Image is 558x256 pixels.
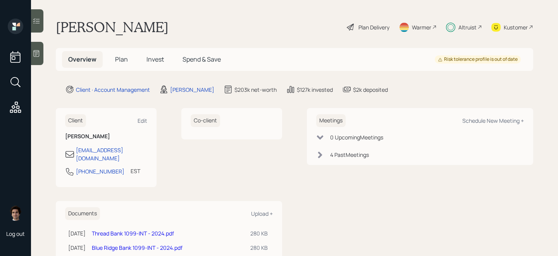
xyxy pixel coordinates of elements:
h6: [PERSON_NAME] [65,133,147,140]
div: Risk tolerance profile is out of date [438,56,518,63]
div: 280 KB [250,244,270,252]
div: $127k invested [297,86,333,94]
div: EST [131,167,140,175]
div: Upload + [251,210,273,217]
a: Thread Bank 1099-INT - 2024.pdf [92,230,174,237]
div: 280 KB [250,229,270,237]
span: Spend & Save [183,55,221,64]
h6: Client [65,114,86,127]
div: Altruist [458,23,477,31]
div: [EMAIL_ADDRESS][DOMAIN_NAME] [76,146,147,162]
div: Plan Delivery [358,23,389,31]
div: Client · Account Management [76,86,150,94]
div: Warmer [412,23,431,31]
div: Edit [138,117,147,124]
div: Kustomer [504,23,528,31]
div: Log out [6,230,25,237]
div: Schedule New Meeting + [462,117,524,124]
div: [PHONE_NUMBER] [76,167,124,175]
div: [DATE] [68,229,86,237]
a: Blue Ridge Bank 1099-INT - 2024.pdf [92,244,183,251]
span: Invest [146,55,164,64]
img: harrison-schaefer-headshot-2.png [8,205,23,221]
span: Overview [68,55,96,64]
div: $203k net-worth [234,86,277,94]
span: Plan [115,55,128,64]
h6: Documents [65,207,100,220]
div: [DATE] [68,244,86,252]
h1: [PERSON_NAME] [56,19,169,36]
div: $2k deposited [353,86,388,94]
div: 0 Upcoming Meeting s [330,133,383,141]
h6: Meetings [316,114,346,127]
div: [PERSON_NAME] [170,86,214,94]
div: 4 Past Meeting s [330,151,369,159]
h6: Co-client [191,114,220,127]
